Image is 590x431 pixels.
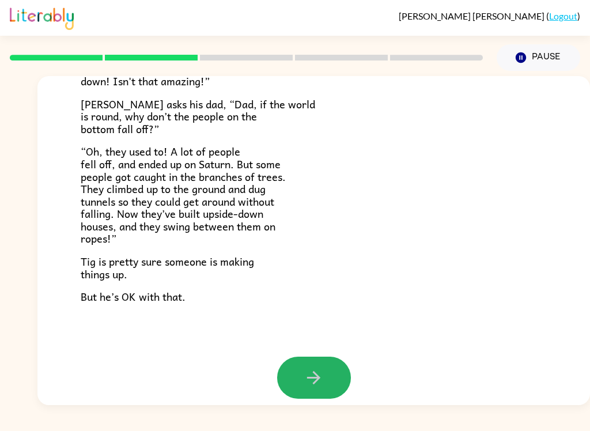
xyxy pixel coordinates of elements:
[399,10,580,21] div: ( )
[81,253,254,282] span: Tig is pretty sure someone is making things up.
[81,288,186,305] span: But he’s OK with that.
[549,10,577,21] a: Logout
[81,143,286,247] span: “Oh, they used to! A lot of people fell off, and ended up on Saturn. But some people got caught i...
[399,10,546,21] span: [PERSON_NAME] [PERSON_NAME]
[81,96,315,137] span: [PERSON_NAME] asks his dad, “Dad, if the world is round, why don’t the people on the bottom fall ...
[10,5,74,30] img: Literably
[497,44,580,71] button: Pause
